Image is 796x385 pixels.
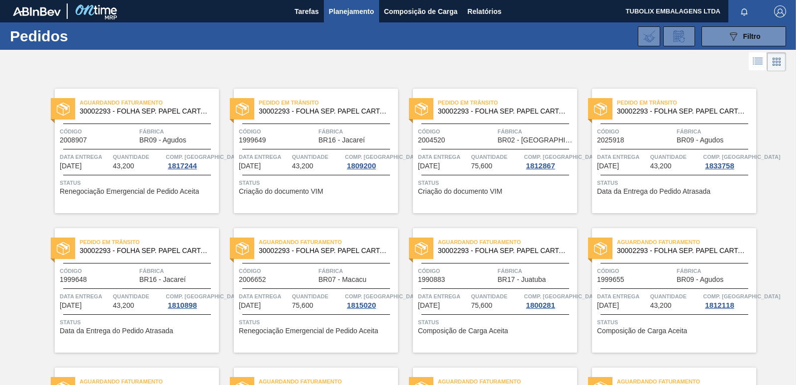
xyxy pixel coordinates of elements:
span: Status [239,178,396,188]
span: BR16 - Jacareí [139,276,186,283]
a: Comp. [GEOGRAPHIC_DATA]1815020 [345,291,396,309]
div: 1812867 [524,162,557,170]
span: Fábrica [677,127,754,136]
span: Fábrica [497,266,575,276]
div: 1817244 [166,162,199,170]
span: Fábrica [318,127,396,136]
img: status [57,103,70,116]
h1: Pedidos [10,30,154,42]
span: Código [239,266,316,276]
span: Fábrica [497,127,575,136]
div: Visão em Cards [767,52,786,71]
span: Data entrega [60,152,110,162]
span: 30002293 - FOLHA SEP. PAPEL CARTAO 1200x1000M 350g [80,247,211,255]
span: BR07 - Macacu [318,276,366,283]
span: BR16 - Jacareí [318,136,365,144]
span: 17/09/2025 [239,302,261,309]
span: 30002293 - FOLHA SEP. PAPEL CARTAO 1200x1000M 350g [80,108,211,115]
span: Status [597,317,754,327]
span: Quantidade [650,152,701,162]
a: statusAguardando Faturamento30002293 - FOLHA SEP. PAPEL CARTAO 1200x1000M 350gCódigo1999655Fábric... [577,228,756,353]
span: Status [418,178,575,188]
span: 2004520 [418,136,445,144]
span: 16/09/2025 [60,302,82,309]
span: Fábrica [677,266,754,276]
div: Importar Negociações dos Pedidos [638,26,660,46]
div: Visão em Lista [749,52,767,71]
a: Comp. [GEOGRAPHIC_DATA]1800281 [524,291,575,309]
span: 16/09/2025 [597,162,619,170]
span: Código [418,127,495,136]
img: status [594,242,607,255]
span: Composição de Carga Aceita [597,327,687,335]
span: Tarefas [295,5,319,17]
span: BR17 - Juatuba [497,276,546,283]
span: 12/09/2025 [239,162,261,170]
span: 75,600 [471,302,493,309]
span: 43,200 [113,162,134,170]
div: 1815020 [345,301,378,309]
span: Comp. Carga [703,152,780,162]
a: statusPedido em Trânsito30002293 - FOLHA SEP. PAPEL CARTAO 1200x1000M 350gCódigo1999648FábricaBR1... [40,228,219,353]
span: Data entrega [597,291,648,301]
span: 2008907 [60,136,87,144]
span: 19/09/2025 [418,302,440,309]
span: Comp. Carga [345,291,422,301]
img: status [236,242,249,255]
span: Quantidade [471,291,522,301]
span: Pedido em Trânsito [438,98,577,108]
span: 30002293 - FOLHA SEP. PAPEL CARTAO 1200x1000M 350g [438,247,569,255]
span: 43,200 [113,302,134,309]
span: Composição de Carga [384,5,458,17]
span: 43,200 [292,162,313,170]
div: 1800281 [524,301,557,309]
span: 10/09/2025 [60,162,82,170]
a: statusPedido em Trânsito30002293 - FOLHA SEP. PAPEL CARTAO 1200x1000M 350gCódigo1999649FábricaBR1... [219,89,398,213]
span: Fábrica [139,127,216,136]
span: 30002293 - FOLHA SEP. PAPEL CARTAO 1200x1000M 350g [438,108,569,115]
a: Comp. [GEOGRAPHIC_DATA]1810898 [166,291,216,309]
span: Data entrega [239,291,290,301]
div: 1812118 [703,301,736,309]
span: Comp. Carga [166,152,243,162]
a: statusPedido em Trânsito30002293 - FOLHA SEP. PAPEL CARTAO 1200x1000M 350gCódigo2004520FábricaBR0... [398,89,577,213]
span: Pedido em Trânsito [259,98,398,108]
a: Comp. [GEOGRAPHIC_DATA]1833758 [703,152,754,170]
a: statusAguardando Faturamento30002293 - FOLHA SEP. PAPEL CARTAO 1200x1000M 350gCódigo2006652Fábric... [219,228,398,353]
span: Pedido em Trânsito [80,237,219,247]
div: 1833758 [703,162,736,170]
a: statusAguardando Faturamento30002293 - FOLHA SEP. PAPEL CARTAO 1200x1000M 350gCódigo1990883Fábric... [398,228,577,353]
span: Comp. Carga [345,152,422,162]
button: Filtro [701,26,786,46]
span: Relatórios [468,5,501,17]
span: Quantidade [292,152,343,162]
span: 1999649 [239,136,266,144]
span: Status [418,317,575,327]
span: 15/09/2025 [418,162,440,170]
span: 75,600 [292,302,313,309]
span: Data entrega [597,152,648,162]
span: Status [597,178,754,188]
span: BR09 - Agudos [677,276,723,283]
img: status [57,242,70,255]
span: BR02 - Sergipe [497,136,575,144]
span: Data da Entrega do Pedido Atrasada [60,327,173,335]
span: Comp. Carga [524,291,601,301]
img: TNhmsLtSVTkK8tSr43FrP2fwEKptu5GPRR3wAAAABJRU5ErkJggg== [13,7,61,16]
span: Renegociação Emergencial de Pedido Aceita [239,327,378,335]
span: Status [60,317,216,327]
img: status [594,103,607,116]
span: Quantidade [292,291,343,301]
span: Data entrega [418,291,469,301]
span: 30002293 - FOLHA SEP. PAPEL CARTAO 1200x1000M 350g [259,247,390,255]
span: Comp. Carga [166,291,243,301]
span: Código [597,127,674,136]
span: Código [239,127,316,136]
img: status [236,103,249,116]
span: Aguardando Faturamento [259,237,398,247]
span: 1999648 [60,276,87,283]
span: Data entrega [239,152,290,162]
span: Renegociação Emergencial de Pedido Aceita [60,188,199,195]
span: Quantidade [650,291,701,301]
span: 19/09/2025 [597,302,619,309]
